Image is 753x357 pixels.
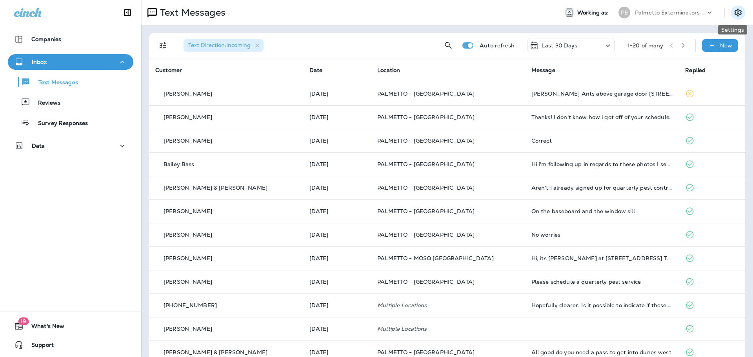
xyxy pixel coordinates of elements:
span: Date [309,67,323,74]
div: 1 - 20 of many [627,42,664,49]
p: Survey Responses [30,120,88,127]
button: Collapse Sidebar [116,5,138,20]
div: Carpenter Ants above garage door 954 Key Colony Court Mount Pleasant, SC 29464 [531,91,673,97]
p: Sep 19, 2025 11:37 AM [309,326,365,332]
p: New [720,42,732,49]
div: Text Direction:Incoming [184,39,264,52]
span: PALMETTO - [GEOGRAPHIC_DATA] [377,161,475,168]
span: PALMETTO - [GEOGRAPHIC_DATA] [377,90,475,97]
p: [PERSON_NAME] [164,255,212,261]
p: [PERSON_NAME] & [PERSON_NAME] [164,349,267,355]
div: All good do you need a pass to get into dunes west [531,349,673,355]
p: Text Messages [157,7,226,18]
span: PALMETTO - [GEOGRAPHIC_DATA] [377,114,475,121]
span: Support [24,342,54,351]
p: [PERSON_NAME] [164,232,212,238]
p: Sep 22, 2025 07:05 PM [309,185,365,191]
p: Sep 23, 2025 02:48 PM [309,91,365,97]
p: Inbox [32,59,47,65]
p: Bailey Bass [164,161,195,167]
p: Companies [31,36,61,42]
button: Inbox [8,54,133,70]
div: Correct [531,138,673,144]
span: PALMETTO - [GEOGRAPHIC_DATA] [377,137,475,144]
p: Sep 19, 2025 01:07 PM [309,302,365,308]
p: Palmetto Exterminators LLC [635,9,706,16]
button: 19What's New [8,318,133,334]
span: PALMETTO - [GEOGRAPHIC_DATA] [377,278,475,285]
p: [PERSON_NAME] [164,208,212,214]
p: Sep 23, 2025 07:09 AM [309,161,365,167]
button: Text Messages [8,74,133,90]
button: Data [8,138,133,154]
div: Hi, its Carol Gossage at 1445 Oaklanding Rd. This is directly under my front door on porch. It's ... [531,255,673,261]
span: PALMETTO - [GEOGRAPHIC_DATA] [377,231,475,238]
p: Multiple Locations [377,326,519,332]
div: Thanks! I don't know how i got off of your schedule? We have been customers since 2003 [531,114,673,120]
span: PALMETTO - [GEOGRAPHIC_DATA] [377,349,475,356]
div: Settings [718,25,747,34]
div: No worries [531,232,673,238]
span: Replied [685,67,706,74]
p: [PERSON_NAME] [164,91,212,97]
p: [PERSON_NAME] [164,279,212,285]
button: Settings [731,5,745,20]
div: On the baseboard and the window sill [531,208,673,214]
span: PALMETTO - MOSQ [GEOGRAPHIC_DATA] [377,255,494,262]
button: Survey Responses [8,114,133,131]
button: Companies [8,31,133,47]
span: PALMETTO - [GEOGRAPHIC_DATA] [377,184,475,191]
p: Data [32,143,45,149]
div: PE [618,7,630,18]
p: Sep 19, 2025 04:16 PM [309,279,365,285]
span: PALMETTO - [GEOGRAPHIC_DATA] [377,208,475,215]
div: Hopefully clearer. Is it possible to indicate if these are covered under our existing pest contro... [531,302,673,308]
p: Sep 23, 2025 02:23 PM [309,114,365,120]
p: Last 30 Days [542,42,578,49]
p: [PERSON_NAME] [164,138,212,144]
span: Location [377,67,400,74]
div: Please schedule a quarterly pest service [531,279,673,285]
p: Multiple Locations [377,302,519,308]
p: Sep 22, 2025 02:41 PM [309,232,365,238]
div: Hi I'm following up in regards to these photos I sent last week. I was told I'd be notified as to... [531,161,673,167]
button: Search Messages [440,38,456,53]
button: Filters [155,38,171,53]
p: Sep 22, 2025 09:38 AM [309,255,365,261]
p: Sep 23, 2025 10:30 AM [309,138,365,144]
p: [PERSON_NAME] [164,326,212,332]
p: [PERSON_NAME] [164,114,212,120]
p: [PERSON_NAME] & [PERSON_NAME] [164,185,267,191]
button: Support [8,337,133,353]
button: Reviews [8,94,133,111]
p: Reviews [30,100,60,107]
p: Text Messages [31,79,78,87]
p: Auto refresh [480,42,515,49]
span: What's New [24,323,64,332]
span: Text Direction : Incoming [188,42,251,49]
p: Sep 19, 2025 09:23 AM [309,349,365,355]
span: Working as: [577,9,611,16]
div: Aren't I already signed up for quarterly pest control? [531,185,673,191]
span: Customer [155,67,182,74]
span: 19 [18,317,29,325]
p: [PHONE_NUMBER] [164,302,217,308]
p: Sep 22, 2025 03:58 PM [309,208,365,214]
span: Message [531,67,555,74]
